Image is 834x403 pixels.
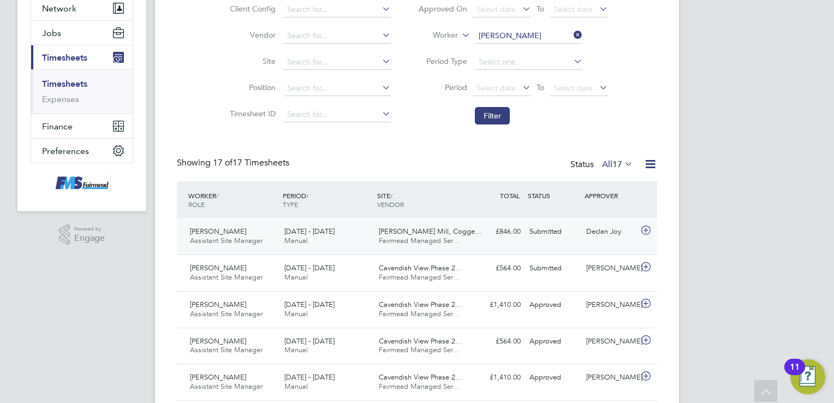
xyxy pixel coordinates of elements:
[284,300,335,309] span: [DATE] - [DATE]
[553,83,593,93] span: Select date
[280,186,374,214] div: PERIOD
[190,372,246,382] span: [PERSON_NAME]
[42,28,61,38] span: Jobs
[227,82,276,92] label: Position
[525,259,582,277] div: Submitted
[284,336,335,346] span: [DATE] - [DATE]
[379,309,460,318] span: Fairmead Managed Ser…
[283,28,391,44] input: Search for...
[374,186,469,214] div: SITE
[475,28,582,44] input: Search for...
[190,345,263,354] span: Assistant Site Manager
[390,191,392,200] span: /
[190,300,246,309] span: [PERSON_NAME]
[74,224,105,234] span: Powered by
[42,3,76,14] span: Network
[216,191,218,200] span: /
[409,30,458,41] label: Worker
[525,369,582,387] div: Approved
[582,223,639,241] div: Declan Joy
[418,56,467,66] label: Period Type
[533,2,547,16] span: To
[790,359,825,394] button: Open Resource Center, 11 new notifications
[476,83,516,93] span: Select date
[570,157,635,173] div: Status
[227,30,276,40] label: Vendor
[31,139,133,163] button: Preferences
[533,80,547,94] span: To
[379,336,462,346] span: Cavendish View Phase 2…
[31,114,133,138] button: Finance
[500,191,520,200] span: TOTAL
[31,21,133,45] button: Jobs
[227,109,276,118] label: Timesheet ID
[379,345,460,354] span: Fairmead Managed Ser…
[379,382,460,391] span: Fairmead Managed Ser…
[186,186,280,214] div: WORKER
[525,333,582,351] div: Approved
[74,234,105,243] span: Engage
[283,200,298,209] span: TYPE
[31,174,133,192] a: Go to home page
[582,296,639,314] div: [PERSON_NAME]
[284,236,308,245] span: Manual
[283,107,391,122] input: Search for...
[283,2,391,17] input: Search for...
[42,79,87,89] a: Timesheets
[582,333,639,351] div: [PERSON_NAME]
[468,333,525,351] div: £564.00
[612,159,622,170] span: 17
[227,4,276,14] label: Client Config
[468,259,525,277] div: £564.00
[476,4,516,14] span: Select date
[284,382,308,391] span: Manual
[379,272,460,282] span: Fairmead Managed Ser…
[475,107,510,125] button: Filter
[284,227,335,236] span: [DATE] - [DATE]
[582,259,639,277] div: [PERSON_NAME]
[59,224,105,245] a: Powered byEngage
[475,55,582,70] input: Select one
[283,55,391,70] input: Search for...
[227,56,276,66] label: Site
[468,223,525,241] div: £846.00
[177,157,291,169] div: Showing
[190,309,263,318] span: Assistant Site Manager
[582,186,639,205] div: APPROVER
[582,369,639,387] div: [PERSON_NAME]
[418,82,467,92] label: Period
[42,52,87,63] span: Timesheets
[190,227,246,236] span: [PERSON_NAME]
[42,121,73,132] span: Finance
[553,4,593,14] span: Select date
[418,4,467,14] label: Approved On
[525,223,582,241] div: Submitted
[525,186,582,205] div: STATUS
[190,272,263,282] span: Assistant Site Manager
[188,200,205,209] span: ROLE
[190,263,246,272] span: [PERSON_NAME]
[42,94,79,104] a: Expenses
[284,263,335,272] span: [DATE] - [DATE]
[190,336,246,346] span: [PERSON_NAME]
[284,309,308,318] span: Manual
[53,174,111,192] img: f-mead-logo-retina.png
[31,69,133,114] div: Timesheets
[306,191,308,200] span: /
[377,200,404,209] span: VENDOR
[190,382,263,391] span: Assistant Site Manager
[379,372,462,382] span: Cavendish View Phase 2…
[42,146,89,156] span: Preferences
[284,372,335,382] span: [DATE] - [DATE]
[283,81,391,96] input: Search for...
[284,345,308,354] span: Manual
[379,227,482,236] span: [PERSON_NAME] Mill, Cogge…
[525,296,582,314] div: Approved
[379,263,462,272] span: Cavendish View Phase 2…
[190,236,263,245] span: Assistant Site Manager
[790,367,800,381] div: 11
[213,157,233,168] span: 17 of
[468,369,525,387] div: £1,410.00
[379,236,460,245] span: Fairmead Managed Ser…
[602,159,633,170] label: All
